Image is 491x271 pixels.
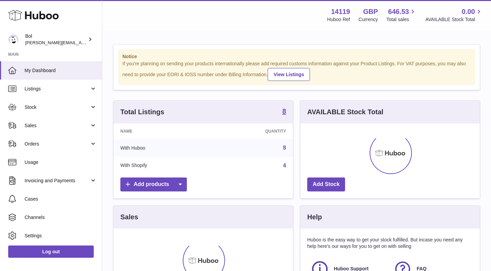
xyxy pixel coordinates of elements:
[210,123,293,139] th: Quantity
[120,107,164,117] h3: Total Listings
[114,123,210,139] th: Name
[8,34,18,45] img: Scott.Sutcliffe@bolfoods.com
[25,40,173,45] span: [PERSON_NAME][EMAIL_ADDRESS][PERSON_NAME][DOMAIN_NAME]
[114,139,210,157] td: With Huboo
[331,7,350,16] strong: 14119
[120,177,187,191] a: Add products
[307,213,322,222] h3: Help
[268,68,310,81] a: View Listings
[25,104,90,111] span: Stock
[307,107,383,117] h3: AVAILABLE Stock Total
[8,245,94,258] a: Log out
[359,16,378,23] div: Currency
[25,177,90,184] span: Invoicing and Payments
[25,122,90,129] span: Sales
[25,141,90,147] span: Orders
[363,7,378,16] strong: GBP
[327,16,350,23] div: Huboo Ref
[307,177,345,191] a: Add Stock
[307,237,473,250] p: Huboo is the easy way to get your stock fulfilled. But incase you need any help here's our ways f...
[386,7,417,23] a: 646.53 Total sales
[114,157,210,174] td: With Shopify
[25,196,97,202] span: Cases
[283,163,286,168] a: 4
[25,33,87,46] div: Bol
[25,159,97,166] span: Usage
[25,86,90,92] span: Listings
[386,16,417,23] span: Total sales
[25,67,97,74] span: My Dashboard
[462,7,475,16] span: 0.00
[388,7,409,16] span: 646.53
[425,7,483,23] a: 0.00 AVAILABLE Stock Total
[282,108,286,115] strong: 8
[283,145,286,151] a: 8
[122,53,471,60] strong: Notice
[425,16,483,23] span: AVAILABLE Stock Total
[25,214,97,221] span: Channels
[122,61,471,81] div: If you're planning on sending your products internationally please add required customs informati...
[282,108,286,116] a: 8
[120,213,138,222] h3: Sales
[25,233,97,239] span: Settings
